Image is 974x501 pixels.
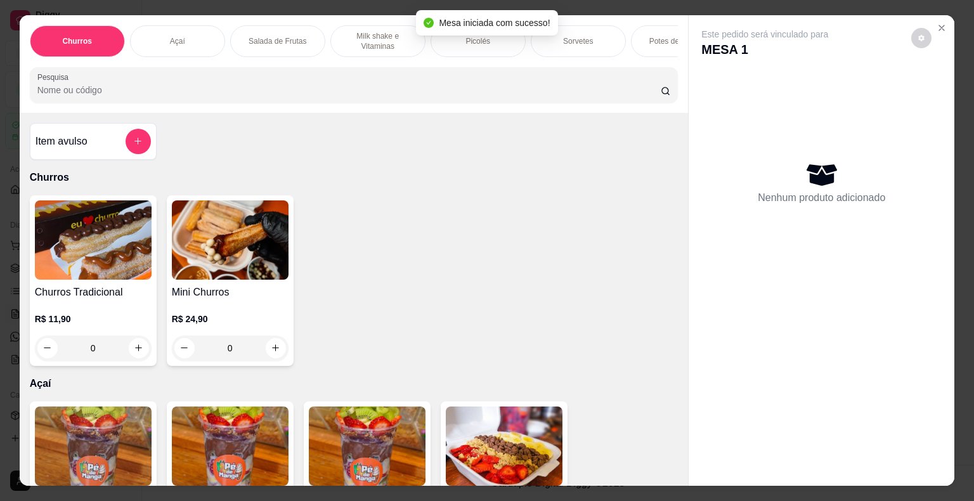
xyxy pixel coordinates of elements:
[35,407,152,486] img: product-image
[701,28,828,41] p: Este pedido será vinculado para
[563,36,593,46] p: Sorvetes
[424,18,434,28] span: check-circle
[37,72,73,82] label: Pesquisa
[932,18,952,38] button: Close
[30,170,679,185] p: Churros
[172,285,289,300] h4: Mini Churros
[35,313,152,325] p: R$ 11,90
[439,18,550,28] span: Mesa iniciada com sucesso!
[172,200,289,280] img: product-image
[911,28,932,48] button: decrease-product-quantity
[309,407,425,486] img: product-image
[249,36,306,46] p: Salada de Frutas
[36,134,88,149] h4: Item avulso
[465,36,490,46] p: Picolés
[170,36,185,46] p: Açaí
[758,190,885,205] p: Nenhum produto adicionado
[37,84,661,96] input: Pesquisa
[62,36,92,46] p: Churros
[35,285,152,300] h4: Churros Tradicional
[126,129,151,154] button: add-separate-item
[172,407,289,486] img: product-image
[30,376,679,391] p: Açaí
[701,41,828,58] p: MESA 1
[172,313,289,325] p: R$ 24,90
[446,407,562,486] img: product-image
[649,36,708,46] p: Potes de Sorvete
[341,31,415,51] p: Milk shake e Vitaminas
[35,200,152,280] img: product-image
